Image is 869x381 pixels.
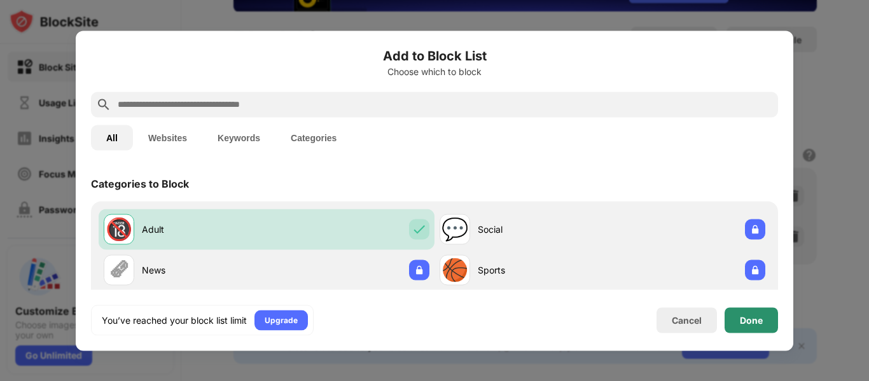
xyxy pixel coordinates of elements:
button: Categories [275,125,352,150]
div: You’ve reached your block list limit [102,314,247,326]
img: search.svg [96,97,111,112]
div: Done [740,315,763,325]
div: News [142,263,267,277]
button: Keywords [202,125,275,150]
div: 🔞 [106,216,132,242]
div: Categories to Block [91,177,189,190]
div: Social [478,223,602,236]
div: Upgrade [265,314,298,326]
div: Cancel [672,315,702,326]
h6: Add to Block List [91,46,778,65]
div: 💬 [441,216,468,242]
button: Websites [133,125,202,150]
div: 🗞 [108,257,130,283]
button: All [91,125,133,150]
div: Choose which to block [91,66,778,76]
div: 🏀 [441,257,468,283]
div: Adult [142,223,267,236]
div: Sports [478,263,602,277]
